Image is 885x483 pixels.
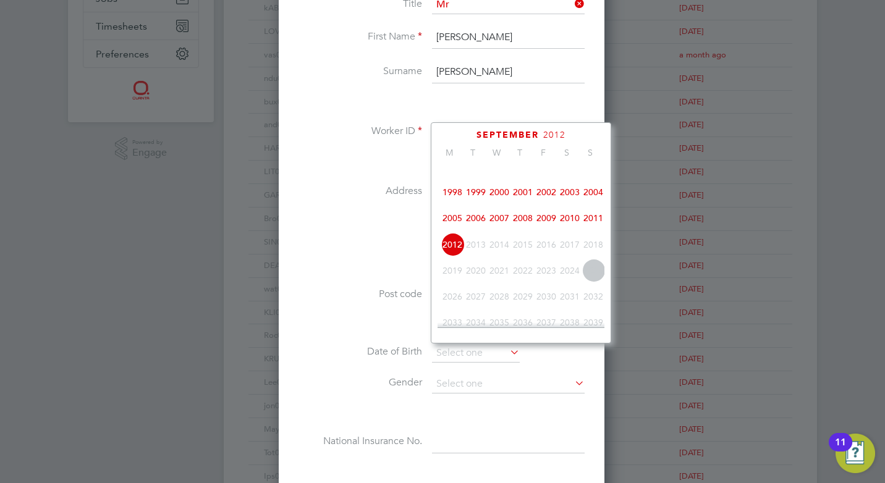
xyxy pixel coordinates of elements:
[511,259,535,282] span: 2022
[464,206,488,230] span: 2006
[508,147,531,158] span: T
[441,285,464,308] span: 2026
[535,311,558,334] span: 2037
[535,285,558,308] span: 2030
[582,233,605,256] span: 2018
[299,345,422,358] label: Date of Birth
[441,206,464,230] span: 2005
[511,285,535,308] span: 2029
[488,233,511,256] span: 2014
[836,434,875,473] button: Open Resource Center, 11 new notifications
[464,180,488,204] span: 1999
[485,147,508,158] span: W
[441,311,464,334] span: 2033
[432,375,585,393] input: Select one
[558,206,582,230] span: 2010
[441,259,464,282] span: 2019
[299,30,422,43] label: First Name
[441,233,464,256] span: 2012
[476,130,539,140] span: September
[488,180,511,204] span: 2000
[488,285,511,308] span: 2028
[464,311,488,334] span: 2034
[511,233,535,256] span: 2015
[299,125,422,138] label: Worker ID
[299,185,422,198] label: Address
[432,344,520,363] input: Select one
[488,206,511,230] span: 2007
[488,259,511,282] span: 2021
[582,259,605,282] span: 2025
[582,206,605,230] span: 2011
[299,288,422,301] label: Post code
[558,311,582,334] span: 2038
[531,147,555,158] span: F
[488,311,511,334] span: 2035
[543,130,565,140] span: 2012
[438,147,461,158] span: M
[582,285,605,308] span: 2032
[299,435,422,448] label: National Insurance No.
[535,180,558,204] span: 2002
[299,65,422,78] label: Surname
[535,259,558,282] span: 2023
[558,285,582,308] span: 2031
[464,285,488,308] span: 2027
[511,311,535,334] span: 2036
[511,206,535,230] span: 2008
[835,442,846,458] div: 11
[558,259,582,282] span: 2024
[464,233,488,256] span: 2013
[558,233,582,256] span: 2017
[582,180,605,204] span: 2004
[511,180,535,204] span: 2001
[535,233,558,256] span: 2016
[558,180,582,204] span: 2003
[582,311,605,334] span: 2039
[578,147,602,158] span: S
[535,206,558,230] span: 2009
[464,259,488,282] span: 2020
[299,376,422,389] label: Gender
[461,147,485,158] span: T
[441,180,464,204] span: 1998
[555,147,578,158] span: S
